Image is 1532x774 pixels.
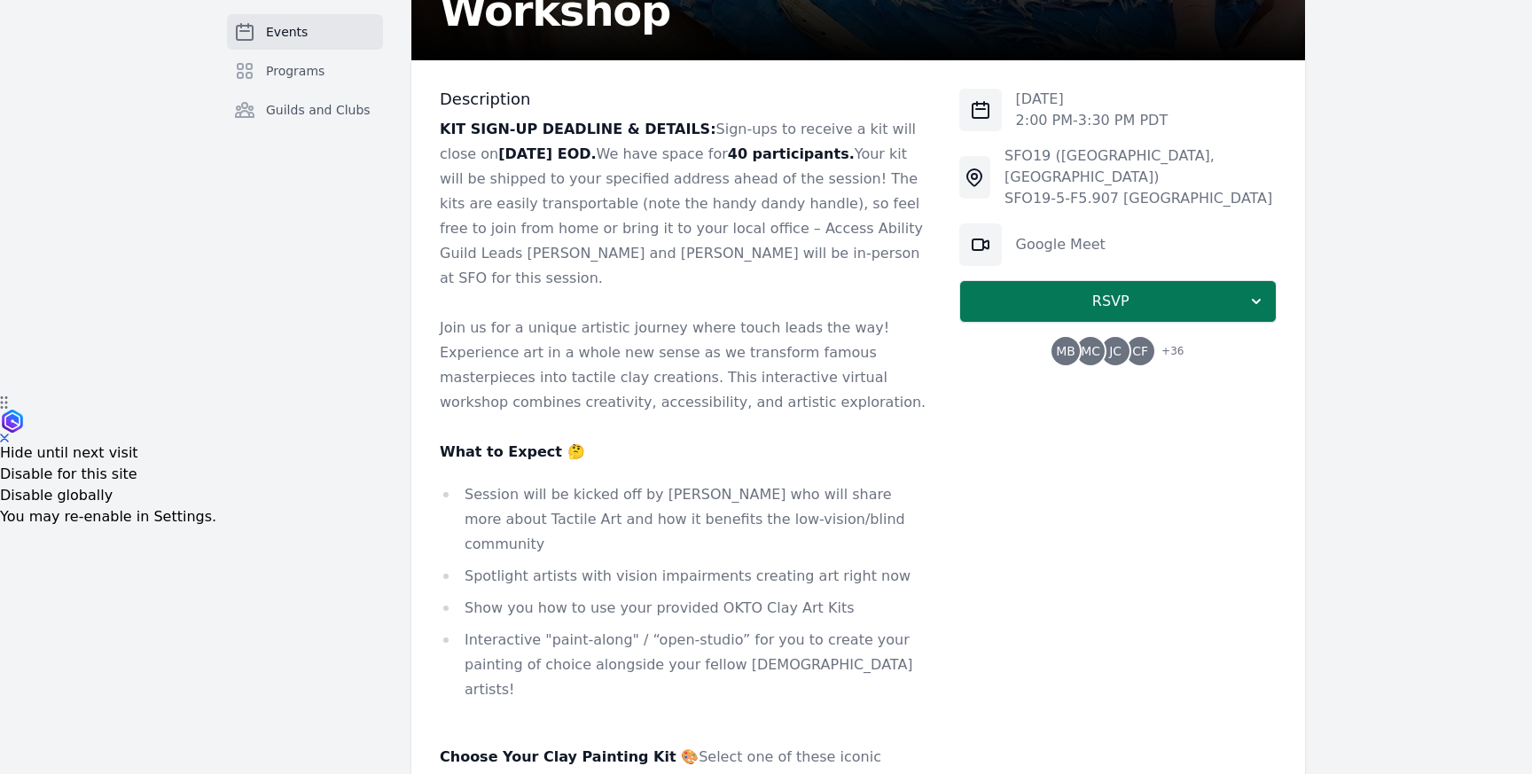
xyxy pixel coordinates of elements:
[440,482,931,557] li: Session will be kicked off by [PERSON_NAME] who will share more about Tactile Art and how it bene...
[440,748,699,765] strong: Choose Your Clay Painting Kit 🎨
[440,121,716,137] strong: KIT SIGN-UP DEADLINE & DETAILS:
[227,14,383,50] a: Events
[266,23,308,41] span: Events
[1016,110,1169,131] p: 2:00 PM - 3:30 PM PDT
[440,316,931,415] p: Join us for a unique artistic journey where touch leads the way! Experience art in a whole new se...
[1016,89,1169,110] p: [DATE]
[440,117,931,291] p: Sign-ups to receive a kit will close on We have space for Your kit will be shipped to your specif...
[728,145,855,162] strong: 40 participants.
[440,443,585,460] strong: What to Expect 🤔
[440,628,931,702] li: Interactive "paint-along" / “open-studio” for you to create your painting of choice alongside you...
[266,101,371,119] span: Guilds and Clubs
[266,62,324,80] span: Programs
[440,89,931,110] h3: Description
[227,14,383,156] nav: Sidebar
[440,564,931,589] li: Spotlight artists with vision impairments creating art right now
[1016,236,1106,253] a: Google Meet
[227,92,383,128] a: Guilds and Clubs
[227,53,383,89] a: Programs
[498,145,596,162] strong: [DATE] EOD.
[1109,345,1122,357] span: JC
[1081,345,1100,357] span: MC
[1151,340,1184,365] span: + 36
[1056,345,1075,357] span: MB
[974,291,1247,312] span: RSVP
[1004,188,1277,209] div: SFO19-5-F5.907 [GEOGRAPHIC_DATA]
[1132,345,1148,357] span: CF
[1004,145,1277,188] div: SFO19 ([GEOGRAPHIC_DATA], [GEOGRAPHIC_DATA])
[440,596,931,621] li: Show you how to use your provided OKTO Clay Art Kits
[959,280,1277,323] button: RSVP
